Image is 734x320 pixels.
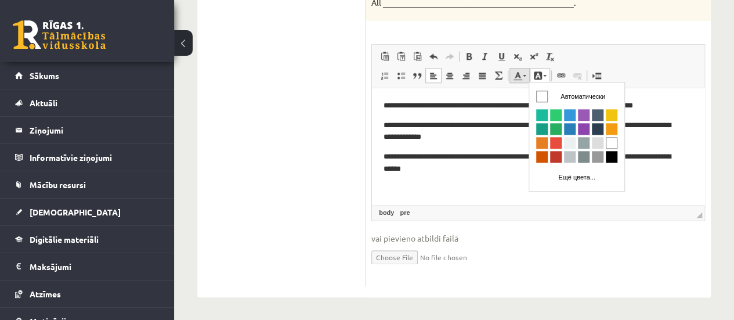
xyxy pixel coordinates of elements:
a: Изумрудный [20,26,34,39]
span: [DEMOGRAPHIC_DATA] [30,207,121,217]
legend: Informatīvie ziņojumi [30,144,160,171]
a: Atzīmes [15,281,160,307]
span: Sākums [30,70,59,81]
a: Вставить (Ctrl+V) [377,49,393,64]
a: Ненасыщенный синий [62,39,75,53]
a: Тёмно-серый [62,67,75,81]
a: Светлый серо-голубой [48,53,62,67]
a: [DEMOGRAPHIC_DATA] [15,199,160,225]
a: Ярко-желтый [75,26,89,39]
legend: Ziņojumi [30,117,160,143]
a: Цитата [409,68,425,83]
td: Автоматически [6,6,89,21]
a: Чёрный [75,67,89,81]
a: Надстрочный индекс [526,49,542,64]
a: Цвет фона [530,68,550,83]
a: По левому краю [425,68,442,83]
a: Вставить разрыв страницы для печати [588,68,605,83]
a: Тёмно-фиолетовый [48,39,62,53]
a: Вставить/Редактировать ссылку (Ctrl+K) [553,68,569,83]
a: Вставить / удалить нумерованный список [377,68,393,83]
span: Перетащите для изменения размера [696,212,702,218]
a: Автоматически [6,6,89,22]
a: Подчеркнутый (Ctrl+U) [493,49,509,64]
legend: Maksājumi [30,253,160,280]
a: Вставить из Word [409,49,425,64]
a: Повторить (Ctrl+Y) [442,49,458,64]
iframe: Визуальный текстовый редактор, wiswyg-editor-user-answer-47024899635660 [372,88,704,204]
a: Mācību resursi [15,171,160,198]
a: Оранжевый [75,39,89,53]
a: Аметист [48,26,62,39]
a: Убрать форматирование [542,49,558,64]
a: Вставить только текст (Ctrl+Shift+V) [393,49,409,64]
a: Полужирный (Ctrl+B) [461,49,477,64]
a: Тёмно-голубой [6,39,20,53]
a: Математика [490,68,507,83]
a: Maksājumi [15,253,160,280]
a: Отменить (Ctrl+Z) [425,49,442,64]
span: Mācību resursi [30,179,86,190]
a: Ziņojumi [15,117,160,143]
a: Бледно-красный [20,53,34,67]
a: Вставить / удалить маркированный список [393,68,409,83]
a: По ширине [474,68,490,83]
a: По правому краю [458,68,474,83]
a: Насыщенный голубой [6,26,20,39]
a: Морковный [6,53,20,67]
span: vai pievieno atbildi failā [371,232,705,245]
a: Серо-голубой [48,67,62,81]
a: Подстрочный индекс [509,49,526,64]
a: Тёмно-изумрудный [20,39,34,53]
a: Ещё цвета... [6,87,89,103]
a: Rīgas 1. Tālmācības vidusskola [13,20,106,49]
a: Курсив (Ctrl+I) [477,49,493,64]
a: Насыщенный синий [34,39,48,53]
a: Серебристый [34,67,48,81]
a: Digitālie materiāli [15,226,160,253]
a: Элемент body [377,207,396,218]
a: Sākums [15,62,160,89]
a: Сине-серый [62,26,75,39]
span: Digitālie materiāli [30,234,99,245]
a: Aktuāli [15,89,160,116]
a: Элемент pre [397,207,412,218]
a: Цвет текста [509,68,530,83]
a: Белый [75,53,89,67]
a: Светло-синий [34,26,48,39]
a: Светло-серый [62,53,75,67]
a: Яркий серебристый [34,53,48,67]
a: По центру [442,68,458,83]
span: Atzīmes [30,289,61,299]
a: Цвет тыквы [6,67,20,81]
a: Informatīvie ziņojumi [15,144,160,171]
a: Убрать ссылку [569,68,585,83]
span: Aktuāli [30,98,57,108]
a: Насыщенный красный [20,67,34,81]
